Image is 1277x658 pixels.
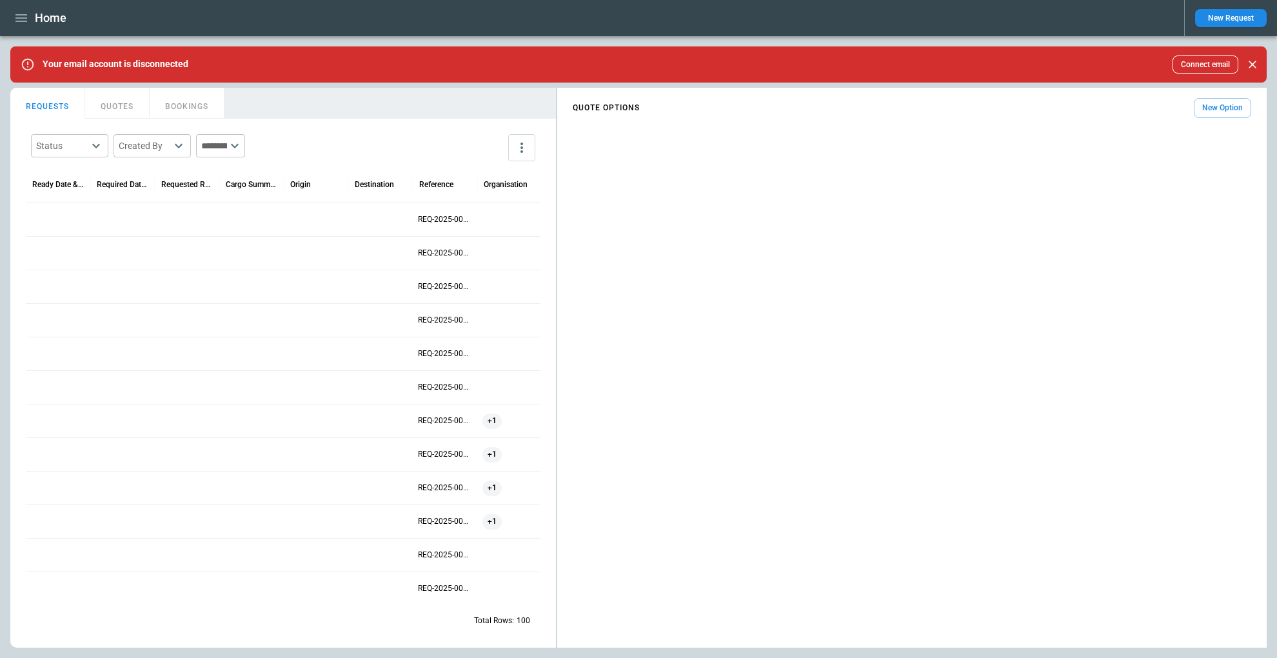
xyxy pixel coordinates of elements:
[418,214,472,225] p: REQ-2025-001935
[508,134,535,161] button: more
[557,93,1267,123] div: scrollable content
[35,10,66,26] h1: Home
[1243,55,1262,74] button: Close
[150,88,224,119] button: BOOKINGS
[517,615,530,626] p: 100
[32,180,84,189] div: Ready Date & Time (UTC)
[119,139,170,152] div: Created By
[418,550,472,561] p: REQ-2025-001925
[226,180,277,189] div: Cargo Summary
[1173,55,1238,74] button: Connect email
[418,382,472,393] p: REQ-2025-001930
[482,404,502,437] span: +1
[418,348,472,359] p: REQ-2025-001931
[1194,98,1251,118] button: New Option
[418,281,472,292] p: REQ-2025-001933
[418,415,472,426] p: REQ-2025-001929
[43,59,188,70] p: Your email account is disconnected
[85,88,150,119] button: QUOTES
[419,180,453,189] div: Reference
[482,438,502,471] span: +1
[573,105,640,111] h4: QUOTE OPTIONS
[418,248,472,259] p: REQ-2025-001934
[418,516,472,527] p: REQ-2025-001926
[418,583,472,594] p: REQ-2025-001924
[355,180,394,189] div: Destination
[482,472,502,504] span: +1
[482,505,502,538] span: +1
[1195,9,1267,27] button: New Request
[97,180,148,189] div: Required Date & Time (UTC)
[1243,50,1262,79] div: dismiss
[36,139,88,152] div: Status
[418,483,472,494] p: REQ-2025-001927
[474,615,514,626] p: Total Rows:
[290,180,311,189] div: Origin
[161,180,213,189] div: Requested Route
[10,88,85,119] button: REQUESTS
[418,315,472,326] p: REQ-2025-001932
[418,449,472,460] p: REQ-2025-001928
[484,180,528,189] div: Organisation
